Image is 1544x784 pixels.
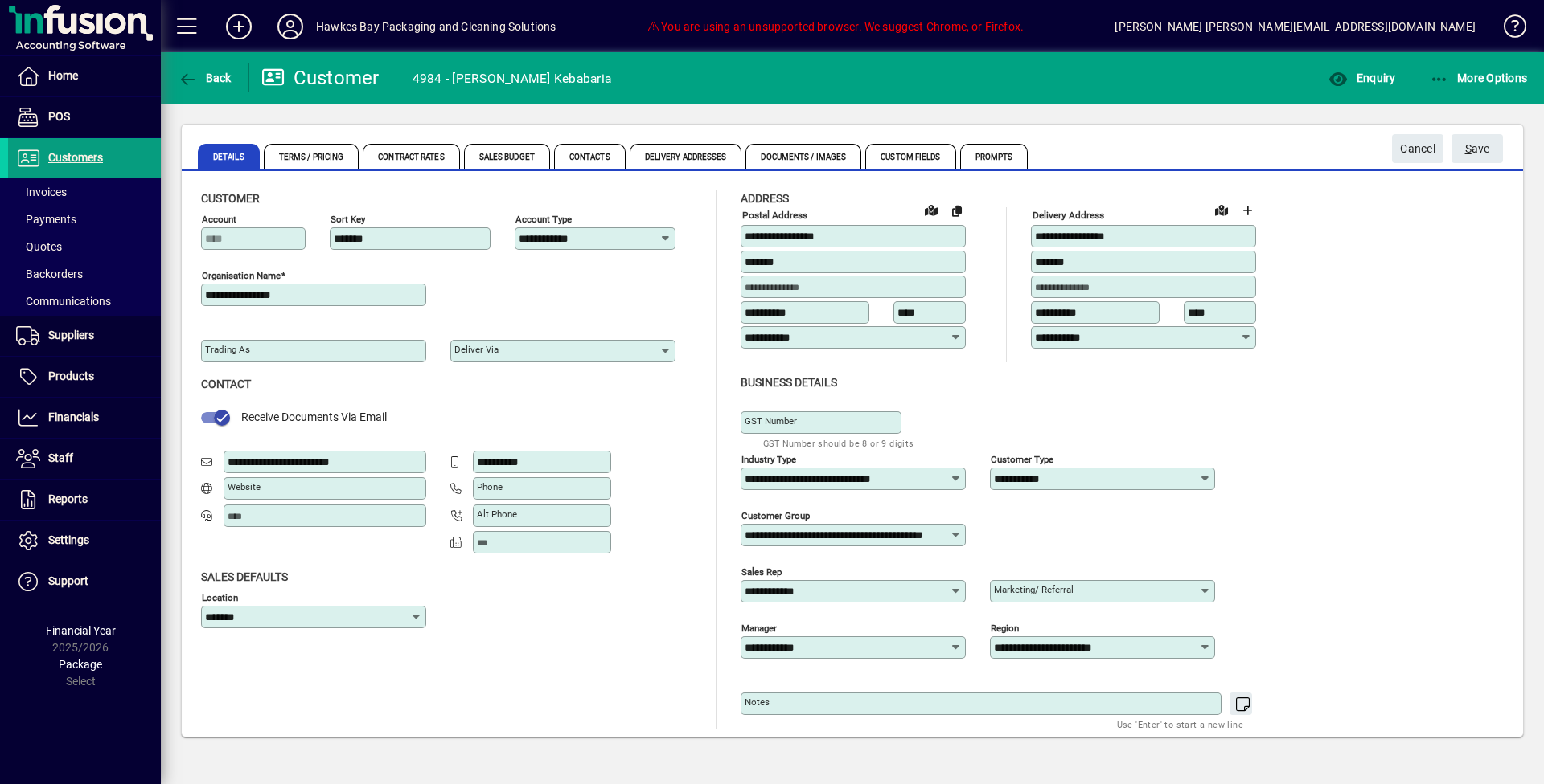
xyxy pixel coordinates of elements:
button: Choose address [1234,198,1260,223]
span: Backorders [16,267,83,280]
span: Home [48,69,78,82]
span: More Options [1430,71,1528,84]
span: Sales defaults [201,570,288,583]
mat-label: Alt Phone [477,508,517,520]
span: Customer [201,192,260,205]
button: Save [1452,134,1503,163]
mat-label: Sales rep [741,566,782,577]
a: Knowledge Base [1492,3,1524,55]
a: Reports [8,480,161,520]
button: Profile [265,12,316,41]
mat-label: Account [202,214,236,225]
mat-label: Website [228,481,261,492]
span: S [1465,142,1472,155]
span: Customers [48,151,103,164]
a: View on map [918,197,944,223]
a: Support [8,561,161,602]
span: Financials [48,410,99,423]
mat-label: Deliver via [454,344,499,355]
span: Receive Documents Via Email [241,410,387,423]
mat-label: Account Type [515,214,572,225]
span: Cancel [1400,136,1435,162]
span: Products [48,370,94,382]
span: Details [198,144,260,169]
span: Communications [16,295,111,308]
span: Contact [201,378,251,390]
span: Address [741,192,789,205]
span: Package [59,658,102,671]
span: Settings [48,533,89,546]
span: Financial Year [46,624,116,637]
button: Back [174,63,236,92]
a: POS [8,97,161,137]
span: Custom Fields [865,144,955,169]
mat-label: Customer group [741,509,810,521]
span: Delivery Addresses [630,144,742,169]
button: Enquiry [1324,63,1399,92]
mat-hint: GST Number should be 8 or 9 digits [763,434,914,452]
span: Enquiry [1328,71,1395,84]
mat-label: Organisation name [202,270,281,281]
a: Quotes [8,233,161,260]
a: Staff [8,439,161,479]
a: Suppliers [8,316,161,356]
mat-label: Industry type [741,453,796,464]
mat-label: Sort key [331,214,365,225]
a: Products [8,357,161,397]
span: Staff [48,451,73,464]
div: Customer [261,65,380,91]
div: [PERSON_NAME] [PERSON_NAME][EMAIL_ADDRESS][DOMAIN_NAME] [1115,14,1476,39]
mat-label: Customer type [991,453,1053,464]
span: Documents / Images [745,144,861,169]
mat-label: GST Number [745,415,797,427]
mat-hint: Use 'Enter' to start a new line [1117,715,1243,733]
div: 4984 - [PERSON_NAME] Kebabaria [413,66,612,92]
mat-label: Region [991,622,1019,633]
span: Quotes [16,240,62,253]
button: Copy to Delivery address [944,198,970,223]
a: Invoices [8,178,161,206]
span: POS [48,110,70,123]
span: Sales Budget [464,144,550,169]
span: Business details [741,376,837,389]
a: Home [8,56,161,96]
div: Hawkes Bay Packaging and Cleaning Solutions [316,14,556,39]
span: Suppliers [48,329,94,341]
a: View on map [1209,197,1234,223]
button: Cancel [1392,134,1443,163]
span: Terms / Pricing [264,144,359,169]
span: Payments [16,213,76,226]
span: Reports [48,492,88,505]
mat-label: Marketing/ Referral [994,584,1074,595]
span: ave [1465,136,1490,162]
span: Invoices [16,186,67,198]
span: Contacts [554,144,626,169]
button: More Options [1426,63,1532,92]
app-page-header-button: Back [161,63,249,92]
button: Add [213,12,265,41]
span: Prompts [960,144,1029,169]
mat-label: Phone [477,481,503,492]
mat-label: Notes [745,696,770,708]
mat-label: Manager [741,622,777,633]
a: Financials [8,398,161,438]
a: Settings [8,521,161,561]
mat-label: Location [202,591,238,602]
a: Backorders [8,260,161,288]
span: Back [178,71,232,84]
span: Contract Rates [363,144,459,169]
span: You are using an unsupported browser. We suggest Chrome, or Firefox. [647,20,1024,33]
a: Payments [8,206,161,233]
mat-label: Trading as [205,344,250,355]
span: Support [48,574,88,587]
a: Communications [8,288,161,315]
